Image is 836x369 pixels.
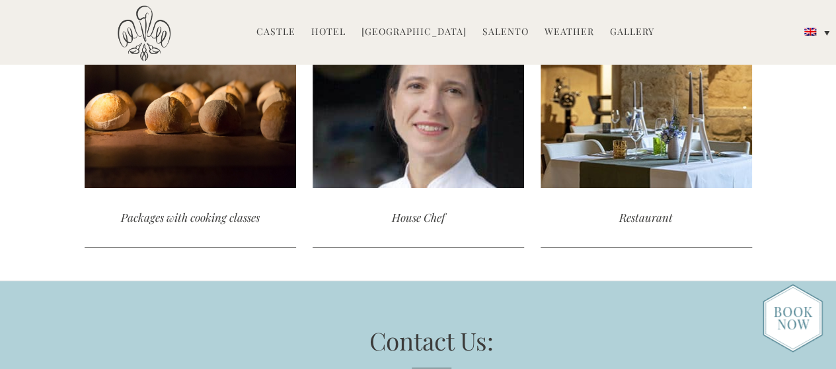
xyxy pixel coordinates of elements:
a: Restaurant [541,36,752,247]
h3: Contact Us: [131,323,732,369]
a: House Chef [313,36,524,247]
a: Packages with cooking classes [85,36,296,247]
div: Restaurant [541,188,752,247]
a: Gallery [610,25,654,40]
img: new-booknow.png [763,284,823,352]
a: [GEOGRAPHIC_DATA] [361,25,467,40]
a: Weather [545,25,594,40]
a: Salento [482,25,529,40]
a: Hotel [311,25,346,40]
div: Packages with cooking classes [85,188,296,247]
img: English [804,28,816,36]
img: Castello di Ugento [118,5,171,61]
div: House Chef [313,188,524,247]
a: Castle [256,25,295,40]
